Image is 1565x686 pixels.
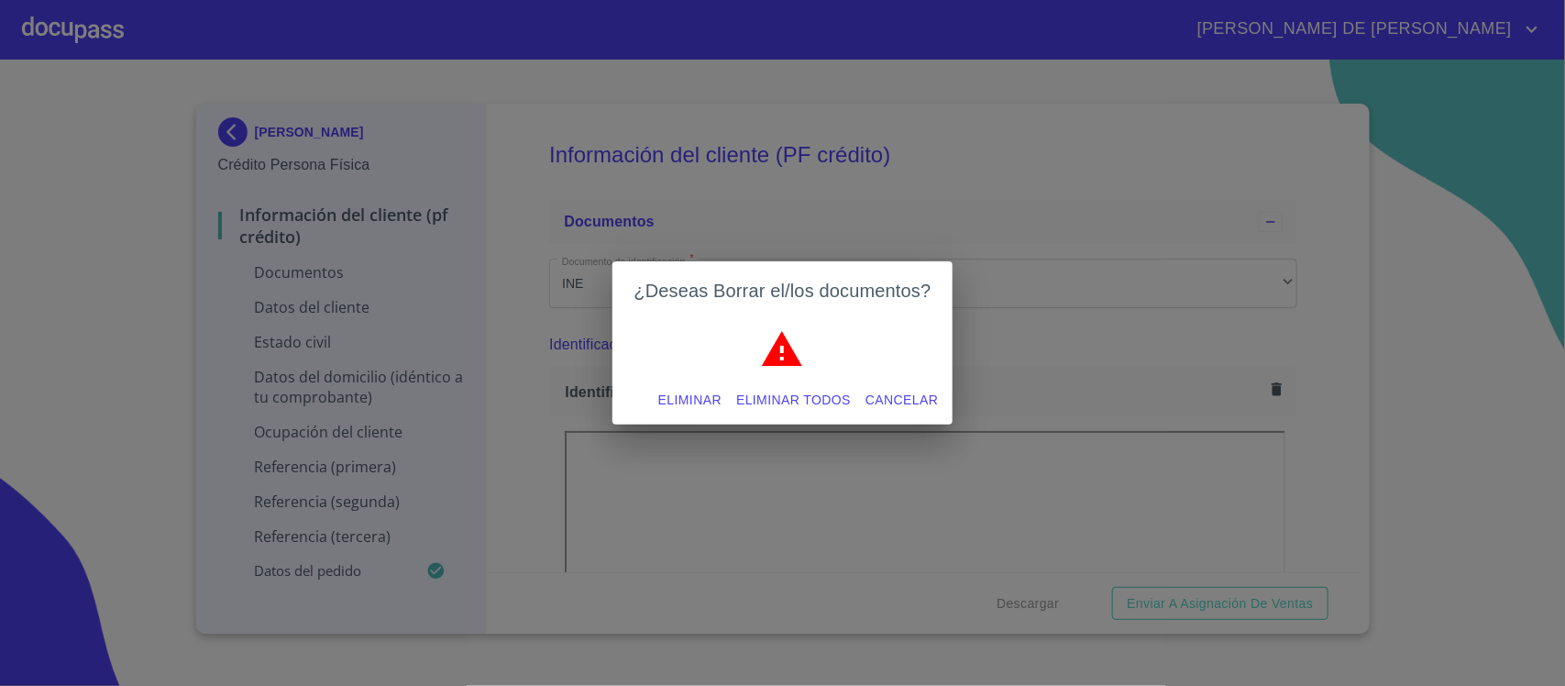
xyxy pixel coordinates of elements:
span: Eliminar [658,389,722,412]
span: Cancelar [865,389,938,412]
button: Eliminar todos [729,383,858,417]
span: Eliminar todos [736,389,851,412]
h2: ¿Deseas Borrar el/los documentos? [634,276,931,305]
button: Eliminar [651,383,729,417]
button: Cancelar [858,383,945,417]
